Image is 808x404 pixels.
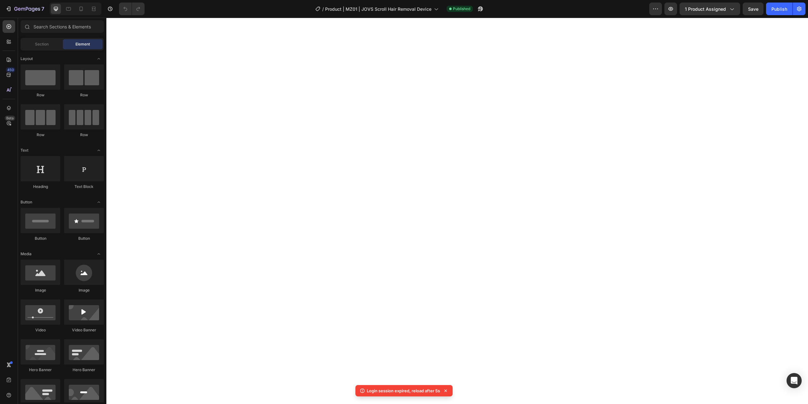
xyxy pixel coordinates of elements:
[743,3,763,15] button: Save
[64,327,104,333] div: Video Banner
[21,56,33,62] span: Layout
[64,287,104,293] div: Image
[94,197,104,207] span: Toggle open
[21,20,104,33] input: Search Sections & Elements
[21,199,32,205] span: Button
[21,148,28,153] span: Text
[680,3,740,15] button: 1 product assigned
[64,132,104,138] div: Row
[35,41,49,47] span: Section
[64,236,104,241] div: Button
[21,327,60,333] div: Video
[367,388,440,394] p: Login session expired, reload after 5s
[94,145,104,155] span: Toggle open
[21,92,60,98] div: Row
[64,367,104,373] div: Hero Banner
[21,132,60,138] div: Row
[106,18,808,404] iframe: Design area
[453,6,470,12] span: Published
[21,184,60,190] div: Heading
[41,5,44,13] p: 7
[325,6,431,12] span: Product | MZ01 | JOVS Scroll Hair Removal Device
[21,287,60,293] div: Image
[119,3,145,15] div: Undo/Redo
[64,92,104,98] div: Row
[766,3,793,15] button: Publish
[787,373,802,388] div: Open Intercom Messenger
[685,6,726,12] span: 1 product assigned
[6,67,15,72] div: 450
[94,249,104,259] span: Toggle open
[94,54,104,64] span: Toggle open
[21,367,60,373] div: Hero Banner
[322,6,324,12] span: /
[748,6,758,12] span: Save
[64,184,104,190] div: Text Block
[21,251,32,257] span: Media
[75,41,90,47] span: Element
[5,116,15,121] div: Beta
[771,6,787,12] div: Publish
[21,236,60,241] div: Button
[3,3,47,15] button: 7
